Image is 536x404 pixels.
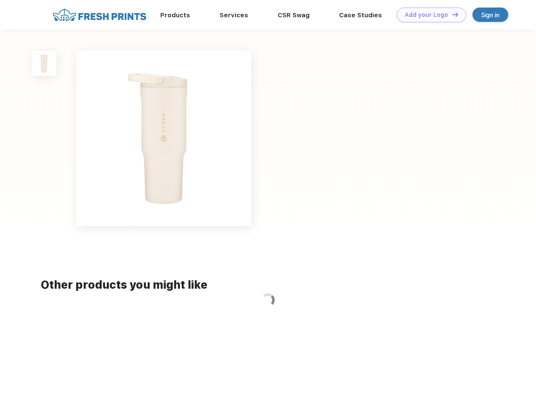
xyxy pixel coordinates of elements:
[452,12,458,17] img: DT
[76,51,251,226] img: func=resize&h=640
[481,10,499,20] div: Sign in
[50,8,149,22] img: fo%20logo%202.webp
[472,8,508,22] a: Sign in
[405,11,448,19] div: Add your Logo
[41,277,495,293] div: Other products you might like
[160,11,190,19] a: Products
[32,51,56,76] img: func=resize&h=100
